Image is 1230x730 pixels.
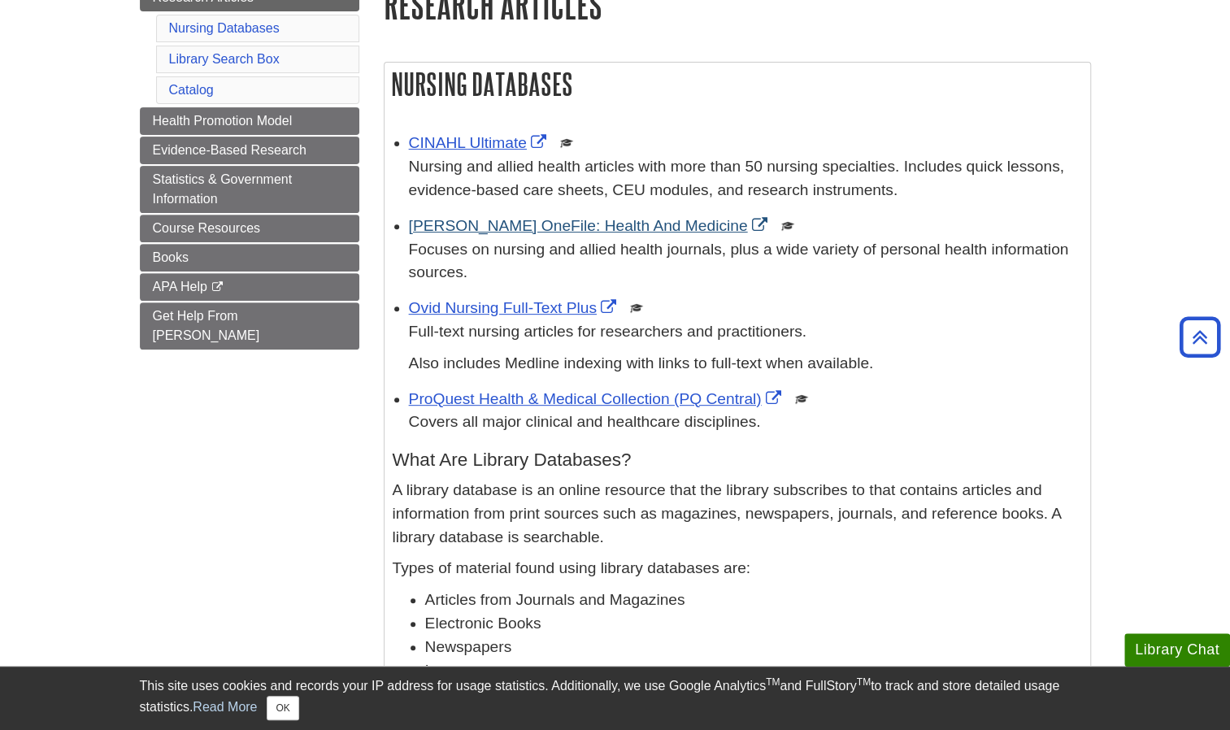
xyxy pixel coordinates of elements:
[153,143,306,157] span: Evidence-Based Research
[140,302,359,350] a: Get Help From [PERSON_NAME]
[409,411,1082,434] p: Covers all major clinical and healthcare disciplines.
[211,282,224,293] i: This link opens in a new window
[140,137,359,164] a: Evidence-Based Research
[409,390,785,407] a: Link opens in new window
[781,219,794,232] img: Scholarly or Peer Reviewed
[409,352,1082,376] p: Also includes Medline indexing with links to full-text when available.
[393,557,1082,580] p: Types of material found using library databases are:
[409,155,1082,202] p: Nursing and allied health articles with more than 50 nursing specialties. Includes quick lessons,...
[630,302,643,315] img: Scholarly or Peer Reviewed
[393,479,1082,549] p: A library database is an online resource that the library subscribes to that contains articles an...
[795,393,808,406] img: Scholarly or Peer Reviewed
[425,589,1082,612] li: Articles from Journals and Magazines
[193,700,257,714] a: Read More
[153,309,260,342] span: Get Help From [PERSON_NAME]
[766,676,780,688] sup: TM
[425,659,1082,683] li: Images
[140,215,359,242] a: Course Resources
[153,280,207,293] span: APA Help
[140,166,359,213] a: Statistics & Government Information
[140,107,359,135] a: Health Promotion Model
[409,299,620,316] a: Link opens in new window
[425,636,1082,659] li: Newspapers
[169,83,214,97] a: Catalog
[1174,326,1226,348] a: Back to Top
[140,273,359,301] a: APA Help
[140,244,359,272] a: Books
[393,450,1082,471] h4: What Are Library Databases?
[1124,633,1230,667] button: Library Chat
[385,63,1090,106] h2: Nursing Databases
[140,676,1091,720] div: This site uses cookies and records your IP address for usage statistics. Additionally, we use Goo...
[169,21,280,35] a: Nursing Databases
[153,172,293,206] span: Statistics & Government Information
[153,221,261,235] span: Course Resources
[857,676,871,688] sup: TM
[409,320,1082,344] p: Full-text nursing articles for researchers and practitioners.
[425,612,1082,636] li: Electronic Books
[560,137,573,150] img: Scholarly or Peer Reviewed
[409,134,550,151] a: Link opens in new window
[153,114,293,128] span: Health Promotion Model
[267,696,298,720] button: Close
[409,217,771,234] a: Link opens in new window
[169,52,280,66] a: Library Search Box
[409,238,1082,285] p: Focuses on nursing and allied health journals, plus a wide variety of personal health information...
[153,250,189,264] span: Books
